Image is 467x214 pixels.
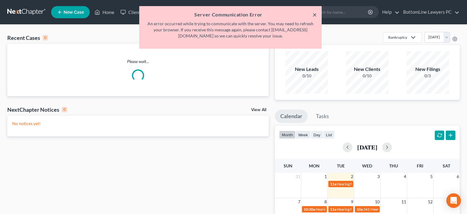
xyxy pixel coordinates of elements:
h2: [DATE] [357,144,377,150]
p: An error occurred while trying to communicate with the server. You may need to refresh your brows... [144,21,317,39]
span: Mon [309,163,320,168]
div: 0/10 [285,73,328,79]
span: 6 [456,173,460,180]
span: 2 [350,173,354,180]
span: 7 [297,198,301,205]
div: 0 [62,107,67,112]
p: Please wait... [7,58,269,65]
span: 10 [374,198,380,205]
button: month [279,131,296,139]
span: Thu [389,163,398,168]
button: list [323,131,335,139]
a: Tasks [310,110,334,123]
h5: Server Communication Error [144,11,317,18]
span: 8 [324,198,327,205]
span: Hearing for [PERSON_NAME] & [PERSON_NAME] [337,207,417,212]
span: Sun [284,163,292,168]
span: 341 Meeting for [PERSON_NAME] [363,207,418,212]
div: Open Intercom Messenger [446,193,461,208]
span: 9 [350,198,354,205]
span: Wed [362,163,372,168]
span: 5 [430,173,433,180]
span: 10a [357,207,363,212]
div: New Leads [285,66,328,73]
a: Calendar [275,110,308,123]
span: Fri [417,163,423,168]
div: NextChapter Notices [7,106,67,113]
button: day [311,131,323,139]
span: 3 [377,173,380,180]
span: 4 [403,173,407,180]
span: Sat [443,163,450,168]
span: 31 [295,173,301,180]
button: week [296,131,311,139]
span: 12 [427,198,433,205]
p: No notices yet! [12,121,264,127]
span: 1 [324,173,327,180]
span: 11 [401,198,407,205]
span: Tue [337,163,345,168]
a: View All [251,108,266,112]
button: × [313,11,317,18]
span: Hearing for [PERSON_NAME] [316,207,363,212]
span: 10:30a [304,207,315,212]
span: 11a [330,182,336,186]
span: 11a [330,207,336,212]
